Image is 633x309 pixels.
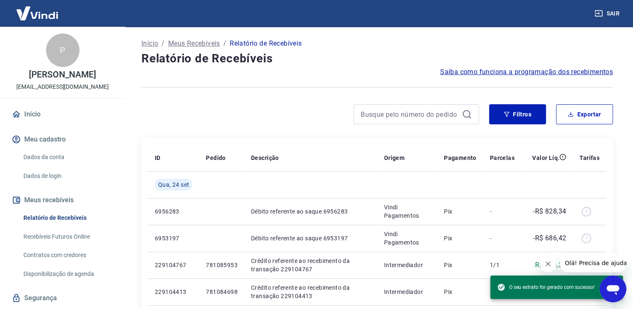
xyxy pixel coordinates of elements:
[10,130,115,149] button: Meu cadastro
[251,154,279,162] p: Descrição
[489,104,546,124] button: Filtros
[20,149,115,166] a: Dados da conta
[161,39,164,49] p: /
[20,265,115,283] a: Disponibilização de agenda
[444,288,477,296] p: Pix
[490,207,515,216] p: -
[579,154,600,162] p: Tarifas
[20,247,115,264] a: Contratos com credores
[20,209,115,227] a: Relatório de Recebíveis
[444,154,477,162] p: Pagamento
[46,33,79,67] div: P
[251,207,371,216] p: Débito referente ao saque 6956283
[444,234,477,242] p: Pix
[490,261,515,269] p: 1/1
[384,203,431,220] p: Vindi Pagamentos
[10,191,115,209] button: Meus recebíveis
[384,230,431,247] p: Vindi Pagamentos
[168,39,220,49] a: Meus Recebíveis
[444,207,477,216] p: Pix
[490,154,515,162] p: Parcelas
[29,70,96,79] p: [PERSON_NAME]
[384,261,431,269] p: Intermediador
[20,228,115,245] a: Recebíveis Futuros Online
[490,288,515,296] p: 1/1
[16,82,109,91] p: [EMAIL_ADDRESS][DOMAIN_NAME]
[560,254,626,272] iframe: Mensagem da empresa
[206,261,238,269] p: 781085953
[490,234,515,242] p: -
[20,167,115,185] a: Dados de login
[155,288,192,296] p: 229104413
[600,276,626,302] iframe: Botão para abrir a janela de mensagens
[5,6,70,13] span: Olá! Precisa de ajuda?
[10,289,115,307] a: Segurança
[206,154,226,162] p: Pedido
[155,154,161,162] p: ID
[155,261,192,269] p: 229104767
[10,0,64,26] img: Vindi
[141,50,613,67] h4: Relatório de Recebíveis
[251,234,371,242] p: Débito referente ao saque 6953197
[440,67,613,77] a: Saiba como funciona a programação dos recebimentos
[251,257,371,273] p: Crédito referente ao recebimento da transação 229104767
[10,105,115,124] a: Início
[384,288,431,296] p: Intermediador
[155,234,192,242] p: 6953197
[444,261,477,269] p: Pix
[158,180,189,189] span: Qua, 24 set
[141,39,158,49] a: Início
[206,288,238,296] p: 781084698
[556,104,613,124] button: Exportar
[533,233,566,243] p: -R$ 686,42
[384,154,405,162] p: Origem
[251,283,371,300] p: Crédito referente ao recebimento da transação 229104413
[223,39,226,49] p: /
[155,207,192,216] p: 6956283
[532,154,559,162] p: Valor Líq.
[497,283,595,291] span: O seu extrato foi gerado com sucesso!
[361,108,459,121] input: Busque pelo número do pedido
[230,39,302,49] p: Relatório de Recebíveis
[593,6,623,21] button: Sair
[533,206,566,216] p: -R$ 828,34
[535,260,566,270] p: R$ 490,30
[540,255,556,272] iframe: Fechar mensagem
